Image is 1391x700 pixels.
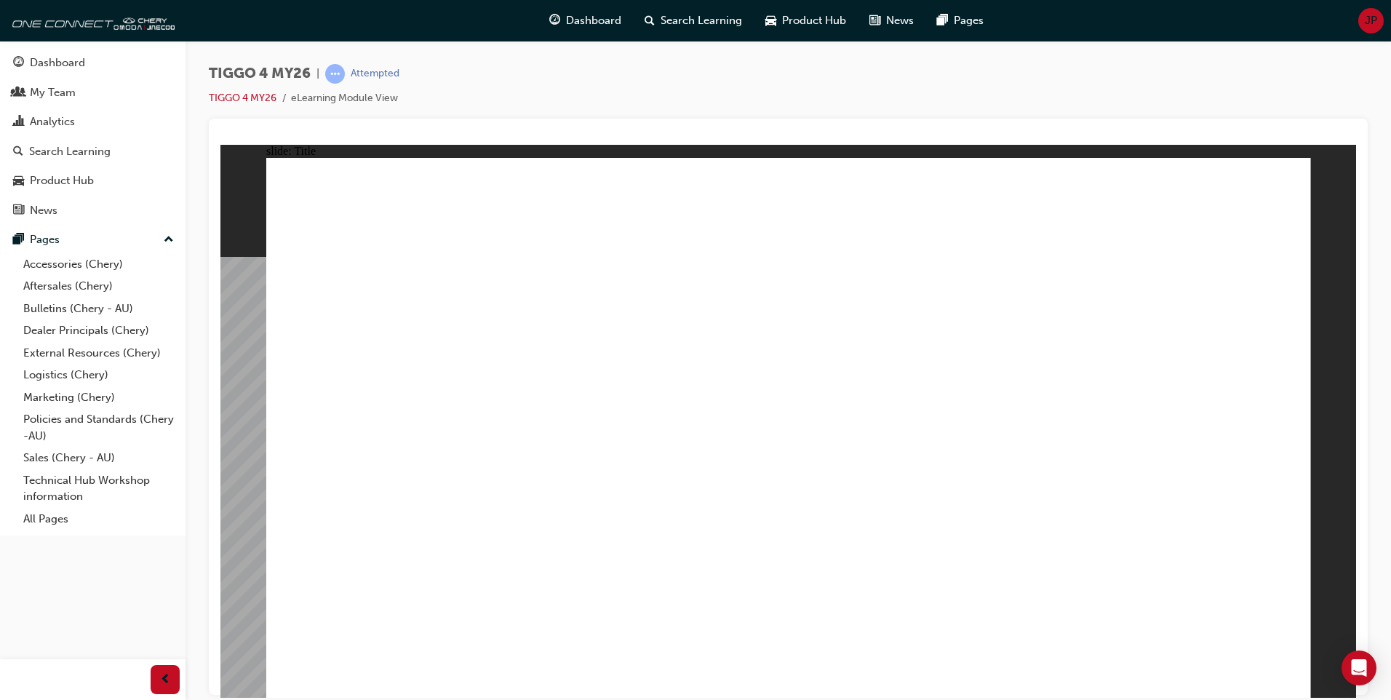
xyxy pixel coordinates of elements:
[17,298,180,320] a: Bulletins (Chery - AU)
[6,226,180,253] button: Pages
[869,12,880,30] span: news-icon
[325,64,345,84] span: learningRecordVerb_ATTEMPT-icon
[17,364,180,386] a: Logistics (Chery)
[566,12,621,29] span: Dashboard
[13,116,24,129] span: chart-icon
[1365,12,1377,29] span: JP
[17,408,180,447] a: Policies and Standards (Chery -AU)
[661,12,742,29] span: Search Learning
[29,143,111,160] div: Search Learning
[765,12,776,30] span: car-icon
[13,87,24,100] span: people-icon
[7,6,175,35] img: oneconnect
[645,12,655,30] span: search-icon
[858,6,925,36] a: news-iconNews
[30,231,60,248] div: Pages
[351,67,399,81] div: Attempted
[6,49,180,76] a: Dashboard
[209,65,311,82] span: TIGGO 4 MY26
[17,469,180,508] a: Technical Hub Workshop information
[6,79,180,106] a: My Team
[13,57,24,70] span: guage-icon
[6,108,180,135] a: Analytics
[6,138,180,165] a: Search Learning
[886,12,914,29] span: News
[17,275,180,298] a: Aftersales (Chery)
[1358,8,1384,33] button: JP
[30,202,57,219] div: News
[17,319,180,342] a: Dealer Principals (Chery)
[13,204,24,218] span: news-icon
[754,6,858,36] a: car-iconProduct Hub
[1342,651,1376,685] div: Open Intercom Messenger
[316,65,319,82] span: |
[17,386,180,409] a: Marketing (Chery)
[937,12,948,30] span: pages-icon
[30,114,75,130] div: Analytics
[209,92,276,104] a: TIGGO 4 MY26
[30,55,85,71] div: Dashboard
[17,447,180,469] a: Sales (Chery - AU)
[954,12,984,29] span: Pages
[291,90,398,107] li: eLearning Module View
[160,671,171,689] span: prev-icon
[549,12,560,30] span: guage-icon
[13,146,23,159] span: search-icon
[17,508,180,530] a: All Pages
[6,197,180,224] a: News
[633,6,754,36] a: search-iconSearch Learning
[30,172,94,189] div: Product Hub
[6,167,180,194] a: Product Hub
[13,175,24,188] span: car-icon
[13,234,24,247] span: pages-icon
[925,6,995,36] a: pages-iconPages
[17,342,180,365] a: External Resources (Chery)
[30,84,76,101] div: My Team
[17,253,180,276] a: Accessories (Chery)
[538,6,633,36] a: guage-iconDashboard
[782,12,846,29] span: Product Hub
[6,47,180,226] button: DashboardMy TeamAnalyticsSearch LearningProduct HubNews
[164,231,174,250] span: up-icon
